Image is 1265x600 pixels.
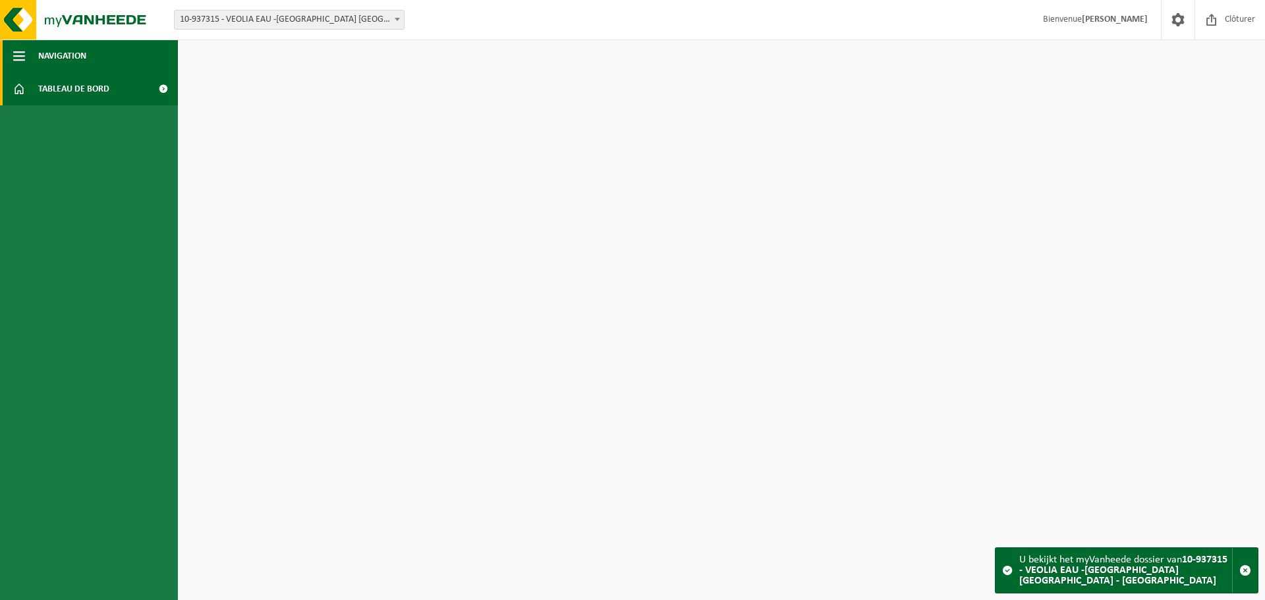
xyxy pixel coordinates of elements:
[1019,548,1232,593] div: U bekijkt het myVanheede dossier van
[38,40,86,72] span: Navigation
[175,11,404,29] span: 10-937315 - VEOLIA EAU -ARTOIS DOUAISIS - LENS
[1082,14,1148,24] strong: [PERSON_NAME]
[174,10,405,30] span: 10-937315 - VEOLIA EAU -ARTOIS DOUAISIS - LENS
[1019,555,1227,586] strong: 10-937315 - VEOLIA EAU -[GEOGRAPHIC_DATA] [GEOGRAPHIC_DATA] - [GEOGRAPHIC_DATA]
[38,72,109,105] span: Tableau de bord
